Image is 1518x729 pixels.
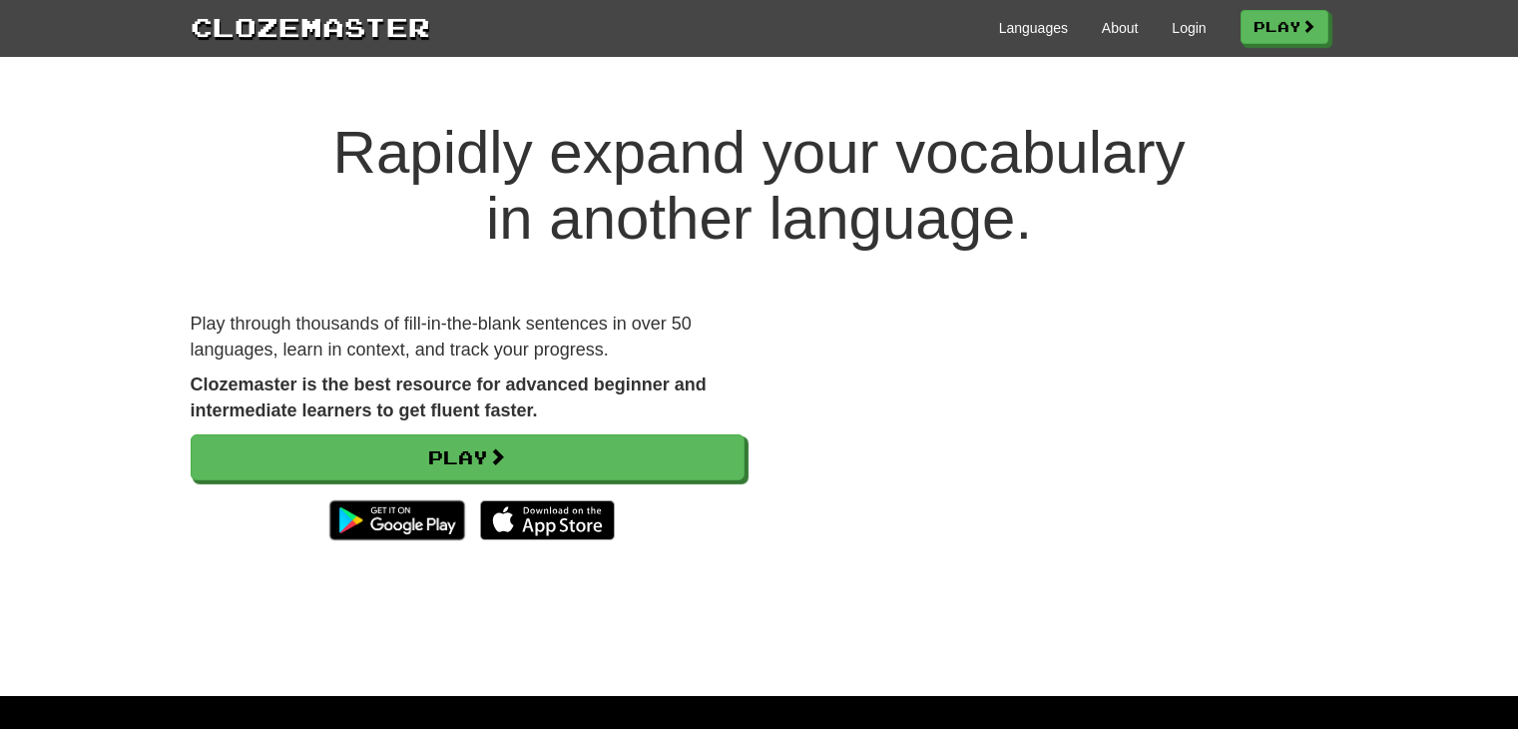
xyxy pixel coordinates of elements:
a: Play [191,434,745,480]
img: Download_on_the_App_Store_Badge_US-UK_135x40-25178aeef6eb6b83b96f5f2d004eda3bffbb37122de64afbaef7... [480,500,615,540]
a: Play [1241,10,1328,44]
strong: Clozemaster is the best resource for advanced beginner and intermediate learners to get fluent fa... [191,374,707,420]
a: About [1102,18,1139,38]
a: Login [1172,18,1206,38]
img: Get it on Google Play [319,490,474,550]
a: Clozemaster [191,8,430,45]
a: Languages [999,18,1068,38]
p: Play through thousands of fill-in-the-blank sentences in over 50 languages, learn in context, and... [191,312,745,363]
